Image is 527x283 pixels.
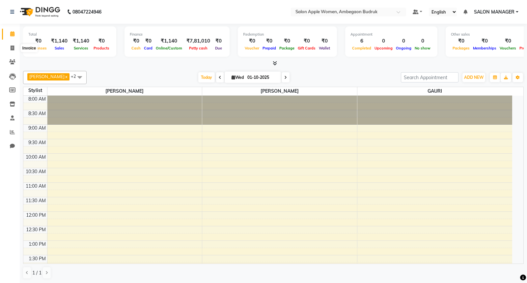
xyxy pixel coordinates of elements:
div: Total [28,32,111,37]
span: +2 [71,74,81,79]
input: Search Appointment [401,72,458,82]
span: Card [142,46,154,50]
span: Wed [230,75,245,80]
span: Package [278,46,296,50]
div: ₹0 [317,37,332,45]
span: [PERSON_NAME] [29,74,65,79]
div: 0 [413,37,432,45]
div: 6 [350,37,373,45]
div: 8:00 AM [27,96,47,103]
b: 08047224946 [72,3,101,21]
span: Ongoing [394,46,413,50]
span: GAURI [357,87,512,95]
span: Vouchers [498,46,518,50]
span: No show [413,46,432,50]
span: Upcoming [373,46,394,50]
div: ₹0 [92,37,111,45]
span: Prepaid [261,46,278,50]
div: 12:00 PM [25,212,47,219]
div: Redemption [243,32,332,37]
div: Finance [130,32,224,37]
span: [PERSON_NAME] [202,87,357,95]
span: Due [213,46,224,50]
span: Services [72,46,90,50]
div: ₹1,140 [154,37,184,45]
div: ₹0 [451,37,471,45]
div: ₹1,140 [70,37,92,45]
div: Stylist [23,87,47,94]
div: ₹0 [296,37,317,45]
div: 10:00 AM [24,154,47,161]
div: 12:30 PM [25,226,47,233]
div: ₹0 [213,37,224,45]
span: [PERSON_NAME] [47,87,202,95]
a: x [65,74,68,79]
div: 11:30 AM [24,197,47,204]
div: ₹0 [142,37,154,45]
span: Sales [53,46,66,50]
div: ₹1,140 [48,37,70,45]
span: Memberships [471,46,498,50]
div: ₹7,81,010 [184,37,213,45]
div: ₹0 [278,37,296,45]
div: ₹0 [261,37,278,45]
div: 1:00 PM [27,241,47,248]
span: Completed [350,46,373,50]
span: Today [198,72,215,82]
div: ₹0 [130,37,142,45]
div: 8:30 AM [27,110,47,117]
button: ADD NEW [462,73,485,82]
div: ₹0 [243,37,261,45]
span: Wallet [317,46,332,50]
div: 9:00 AM [27,125,47,132]
div: ₹0 [28,37,48,45]
input: 2025-10-01 [245,73,278,82]
div: Invoice [21,44,38,52]
img: logo [17,3,62,21]
span: Cash [130,46,142,50]
span: Online/Custom [154,46,184,50]
div: 10:30 AM [24,168,47,175]
div: 0 [373,37,394,45]
span: Petty cash [187,46,209,50]
span: 1 / 1 [32,269,42,276]
div: ₹0 [471,37,498,45]
span: Voucher [243,46,261,50]
span: ADD NEW [464,75,484,80]
span: SALON MANAGER [474,9,514,16]
div: 1:30 PM [27,255,47,262]
span: Products [92,46,111,50]
div: ₹0 [498,37,518,45]
div: 11:00 AM [24,183,47,190]
div: 9:30 AM [27,139,47,146]
span: Gift Cards [296,46,317,50]
div: Appointment [350,32,432,37]
div: 0 [394,37,413,45]
span: Packages [451,46,471,50]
